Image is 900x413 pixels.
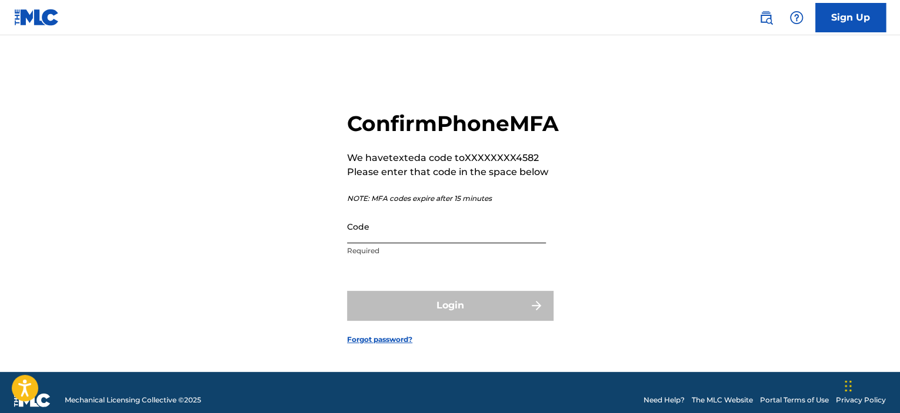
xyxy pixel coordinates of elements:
[754,6,778,29] a: Public Search
[789,11,804,25] img: help
[836,395,886,405] a: Privacy Policy
[347,334,412,345] a: Forgot password?
[14,9,59,26] img: MLC Logo
[644,395,685,405] a: Need Help?
[692,395,753,405] a: The MLC Website
[759,11,773,25] img: search
[841,357,900,413] iframe: Chat Widget
[347,165,559,179] p: Please enter that code in the space below
[785,6,808,29] div: Help
[347,246,546,256] p: Required
[347,110,559,137] h2: Confirm Phone MFA
[14,393,51,407] img: logo
[760,395,829,405] a: Portal Terms of Use
[815,3,886,32] a: Sign Up
[347,193,559,204] p: NOTE: MFA codes expire after 15 minutes
[65,395,201,405] span: Mechanical Licensing Collective © 2025
[347,151,559,165] p: We have texted a code to XXXXXXXX4582
[845,368,852,404] div: Drag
